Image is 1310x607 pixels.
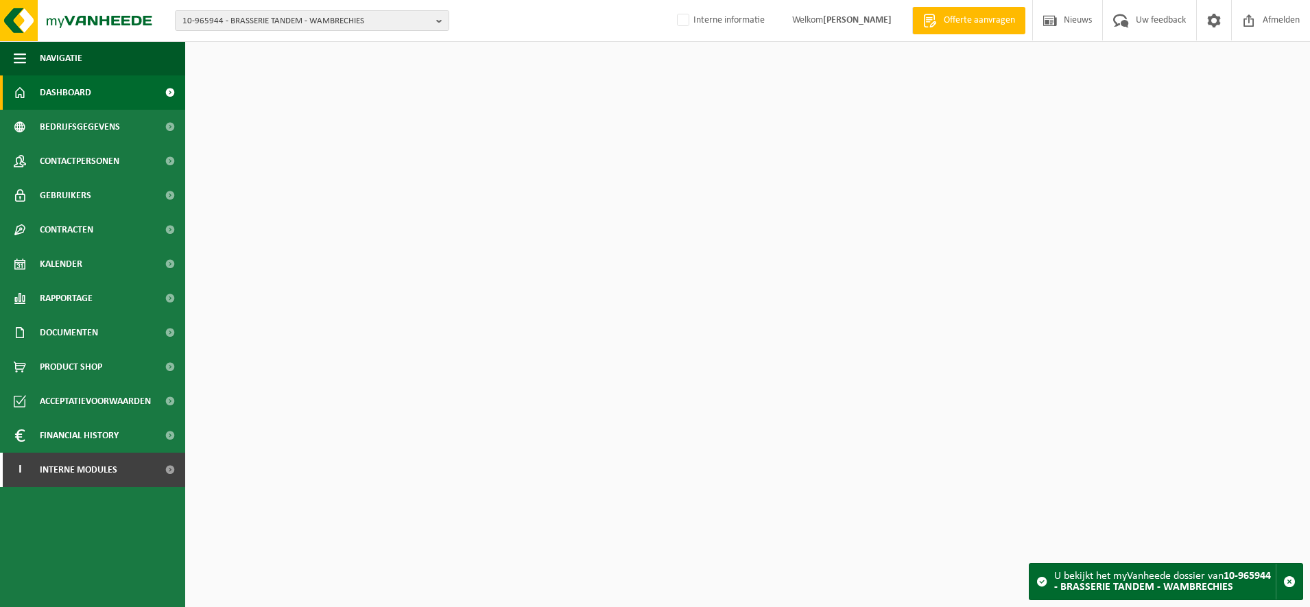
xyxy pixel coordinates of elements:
span: Financial History [40,418,119,453]
strong: 10-965944 - BRASSERIE TANDEM - WAMBRECHIES [1054,571,1271,593]
span: Documenten [40,316,98,350]
span: Navigatie [40,41,82,75]
span: Rapportage [40,281,93,316]
span: Interne modules [40,453,117,487]
span: I [14,453,26,487]
button: 10-965944 - BRASSERIE TANDEM - WAMBRECHIES [175,10,449,31]
span: Contactpersonen [40,144,119,178]
div: U bekijkt het myVanheede dossier van [1054,564,1276,599]
span: Contracten [40,213,93,247]
span: 10-965944 - BRASSERIE TANDEM - WAMBRECHIES [182,11,431,32]
label: Interne informatie [674,10,765,31]
span: Acceptatievoorwaarden [40,384,151,418]
span: Dashboard [40,75,91,110]
span: Kalender [40,247,82,281]
span: Product Shop [40,350,102,384]
strong: [PERSON_NAME] [823,15,892,25]
span: Offerte aanvragen [940,14,1019,27]
span: Bedrijfsgegevens [40,110,120,144]
span: Gebruikers [40,178,91,213]
a: Offerte aanvragen [912,7,1025,34]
